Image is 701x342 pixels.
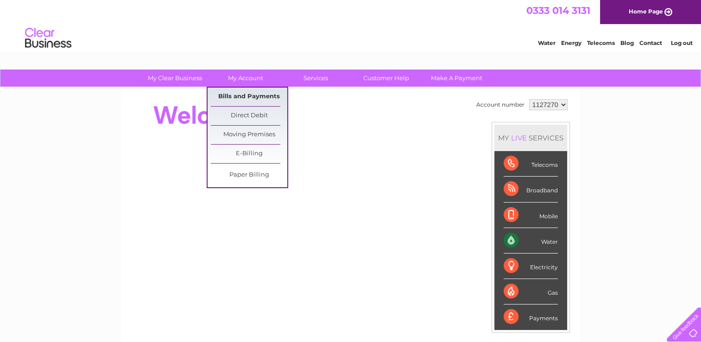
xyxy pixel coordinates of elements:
td: Account number [474,97,527,113]
a: My Clear Business [137,70,213,87]
img: logo.png [25,24,72,52]
a: Services [278,70,354,87]
a: Moving Premises [211,126,287,144]
a: Energy [561,39,581,46]
div: LIVE [509,133,529,142]
div: Electricity [504,253,558,279]
a: My Account [207,70,284,87]
a: Blog [620,39,634,46]
a: Telecoms [587,39,615,46]
div: Broadband [504,177,558,202]
div: Mobile [504,203,558,228]
div: Telecoms [504,151,558,177]
a: Customer Help [348,70,424,87]
div: Water [504,228,558,253]
a: Make A Payment [418,70,495,87]
div: Payments [504,304,558,329]
a: Direct Debit [211,107,287,125]
div: MY SERVICES [494,125,567,151]
div: Clear Business is a trading name of Verastar Limited (registered in [GEOGRAPHIC_DATA] No. 3667643... [132,5,570,45]
a: E-Billing [211,145,287,163]
a: 0333 014 3131 [526,5,590,16]
div: Gas [504,279,558,304]
a: Bills and Payments [211,88,287,106]
a: Water [538,39,556,46]
a: Paper Billing [211,166,287,184]
a: Contact [639,39,662,46]
a: Log out [670,39,692,46]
